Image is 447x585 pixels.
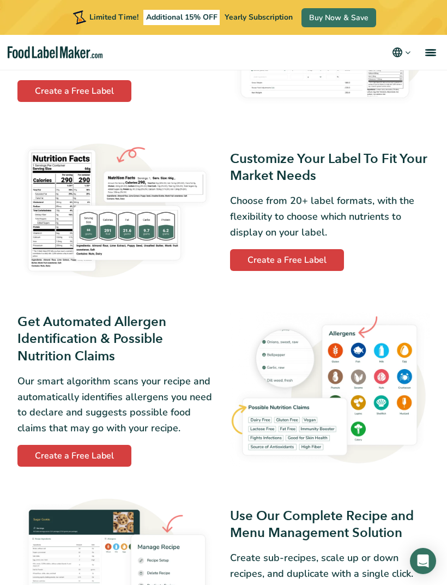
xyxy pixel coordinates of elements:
span: Additional 15% OFF [143,10,220,25]
a: Food Label Maker homepage [8,46,103,59]
h3: Use Our Complete Recipe and Menu Management Solution [230,508,430,541]
a: Buy Now & Save [301,8,376,27]
div: Open Intercom Messenger [410,548,436,574]
a: Create a Free Label [17,80,131,102]
a: Create a Free Label [230,249,344,271]
h3: Customize Your Label To Fit Your Market Needs [230,150,430,184]
span: Yearly Subscription [225,12,293,22]
span: Limited Time! [89,12,138,22]
p: Choose from 20+ label formats, with the flexibility to choose which nutrients to display on your ... [230,193,430,240]
a: menu [412,35,447,70]
h3: Get Automated Allergen Identification & Possible Nutrition Claims [17,313,217,365]
button: Change language [391,46,412,59]
p: Our smart algorithm scans your recipe and automatically identifies allergens you need to declare ... [17,373,217,436]
a: Create a Free Label [17,445,131,467]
